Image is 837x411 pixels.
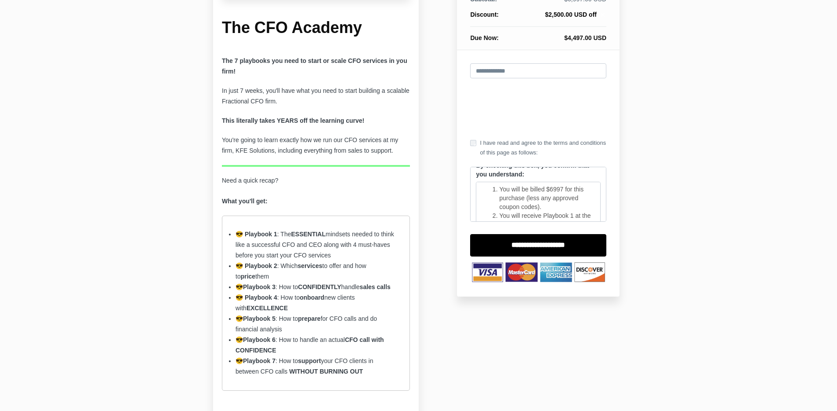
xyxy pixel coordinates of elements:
p: Need a quick recap? [222,176,410,207]
strong: Playbook 6 [243,336,275,343]
strong: calls [377,283,391,290]
strong: CFO call with CONFIDENCE [236,336,384,354]
strong: onboard [300,294,324,301]
strong: ESSENTIAL [291,231,326,238]
strong: prepare [298,315,320,322]
h1: The CFO Academy [222,18,410,38]
a: close [597,11,606,21]
span: 😎 : How to your CFO clients in between CFO calls [236,357,373,375]
b: The 7 playbooks you need to start or scale CFO services in you firm! [222,57,407,75]
span: $2,500.00 USD off [545,11,597,18]
strong: support [298,357,321,364]
iframe: Secure payment input frame [468,85,608,131]
p: In just 7 weeks, you'll have what you need to start building a scalable Fractional CFO firm. [222,86,410,107]
strong: This literally takes YEARS off the learning curve! [222,117,364,124]
strong: 😎 Playbook 4 [236,294,277,301]
label: I have read and agree to the terms and conditions of this page as follows: [470,138,606,158]
i: close [599,11,606,18]
strong: price [241,273,255,280]
span: 😎 : How to handle an actual [236,336,384,354]
th: Due Now: [470,27,513,43]
strong: By checking this box, you confirm that you understand: [476,162,589,178]
strong: EXCELLENCE [246,305,288,312]
p: You're going to learn exactly how we run our CFO services at my firm, KFE Solutions, including ev... [222,135,410,156]
strong: sales [360,283,375,290]
span: 😎 : How to for CFO calls and do financial analysis [236,315,377,333]
span: : Which to offer and how to them [236,262,366,280]
strong: WITHOUT BURNING OUT [289,368,363,375]
strong: 😎 Playbook 2 [236,262,277,269]
li: You will receive Playbook 1 at the time of purchase. The additional 6 playbooks will be released ... [499,211,595,246]
img: TNbqccpWSzOQmI4HNVXb_Untitled_design-53.png [470,261,606,283]
li: You will be billed $6997 for this purchase (less any approved coupon codes). [499,185,595,211]
span: : How to new clients with [236,294,355,312]
strong: CONFIDENTLY [298,283,341,290]
li: : The mindsets needed to think like a successful CFO and CEO along with 4 must-haves before you s... [236,229,396,261]
strong: Playbook 3 [243,283,275,290]
th: Discount: [470,10,513,27]
span: $4,497.00 USD [564,34,606,41]
span: 😎 : How to handle [236,283,391,290]
input: I have read and agree to the terms and conditions of this page as follows: [470,140,476,146]
strong: services [298,262,322,269]
strong: What you'll get: [222,198,268,205]
strong: Playbook 5 [243,315,275,322]
strong: Playbook 7 [243,357,275,364]
strong: 😎 Playbook 1 [236,231,277,238]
